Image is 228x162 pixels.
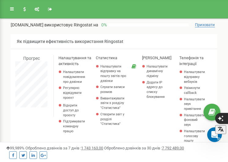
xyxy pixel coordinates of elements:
span: Статистика [96,56,117,60]
a: Налаштувати відправку вебхуків [184,70,202,84]
a: Налаштувати фоновий звук [184,113,202,127]
a: Налаштувати відправку на пошту звітів про дзвінки [100,64,128,83]
p: Регулярно відвідувати проєкт [63,86,85,100]
p: Підтримувати командну працю [63,119,85,133]
span: [PERSON_NAME] [142,56,171,60]
span: Як підвищити ефективність використання Ringostat [17,39,123,44]
a: Вивантажувати звіти з розділу "Статистика" [100,96,128,110]
a: Створити звіт у розділі "Статистика" [100,112,128,126]
span: 99,989% [6,146,24,150]
a: Відкрити доступ до проєкту [63,103,85,118]
span: використовує Ringostat на [44,22,98,27]
span: Приховати [195,22,215,27]
u: 1 743 163,00 [81,146,103,150]
iframe: Intercom live chat [207,127,222,142]
a: Налаштувати повідомлення про дзвінки [63,70,85,84]
span: Налаштування та активність [58,56,91,66]
span: Телефонія та інтеграції [179,56,204,66]
a: Налаштувати звук привітання [184,97,202,111]
u: 7 792 489,00 [162,146,184,150]
a: Увімкнути callback [184,86,202,95]
span: Прогрес [23,56,40,61]
a: Налаштувати динамічну підміну [147,64,168,79]
p: 0 % [98,22,108,28]
a: Додати IP адресу до списку блокування [147,80,168,99]
span: Оброблено дзвінків за 30 днів : [104,146,184,150]
a: Налаштувати голосову пошту [184,129,202,143]
span: Оброблено дзвінків за 7 днів : [25,146,103,150]
a: Слухати записи розмов [100,85,128,94]
p: [DOMAIN_NAME] [11,22,98,28]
